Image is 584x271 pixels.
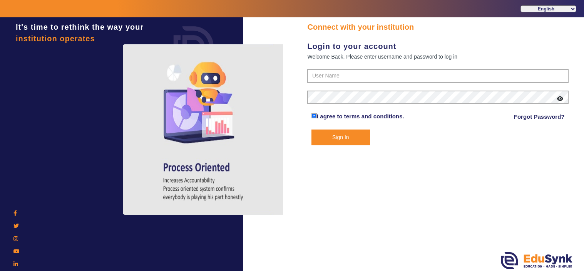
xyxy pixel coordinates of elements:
[307,40,569,52] div: Login to your account
[165,17,223,75] img: login.png
[307,21,569,33] div: Connect with your institution
[123,44,284,215] img: login4.png
[16,34,95,43] span: institution operates
[514,112,565,121] a: Forgot Password?
[307,69,569,83] input: User Name
[311,130,370,145] button: Sign In
[16,23,144,31] span: It's time to rethink the way your
[501,252,572,269] img: edusynk.png
[317,113,404,120] a: I agree to terms and conditions.
[307,52,569,61] div: Welcome Back, Please enter username and password to log in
